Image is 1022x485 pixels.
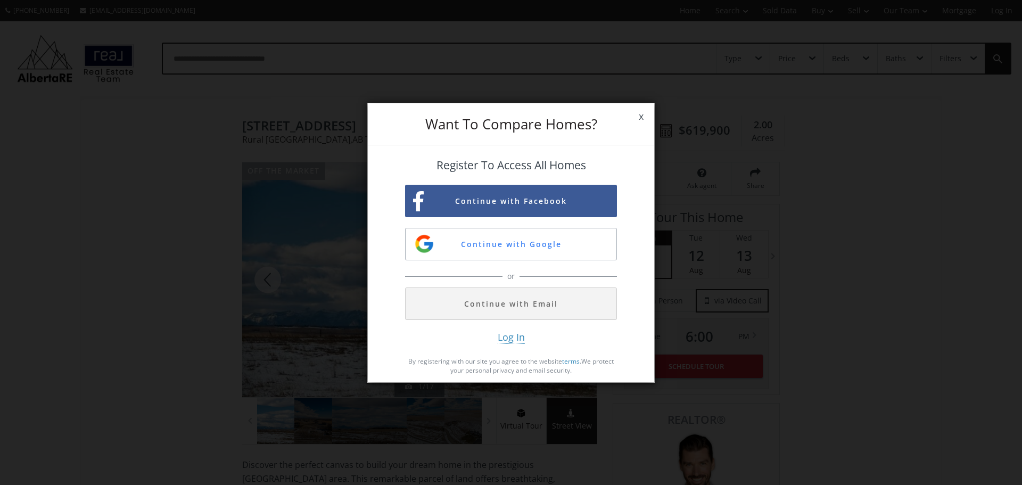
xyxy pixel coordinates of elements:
[498,331,525,344] span: Log In
[405,159,617,171] h4: Register To Access All Homes
[562,357,580,366] a: terms
[505,271,517,282] span: or
[413,191,424,212] img: facebook-sign-up
[628,102,654,131] span: x
[405,287,617,320] button: Continue with Email
[414,233,435,254] img: google-sign-up
[405,228,617,260] button: Continue with Google
[405,117,617,131] h3: Want To Compare Homes?
[405,357,617,375] p: By registering with our site you agree to the website . We protect your personal privacy and emai...
[405,185,617,217] button: Continue with Facebook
